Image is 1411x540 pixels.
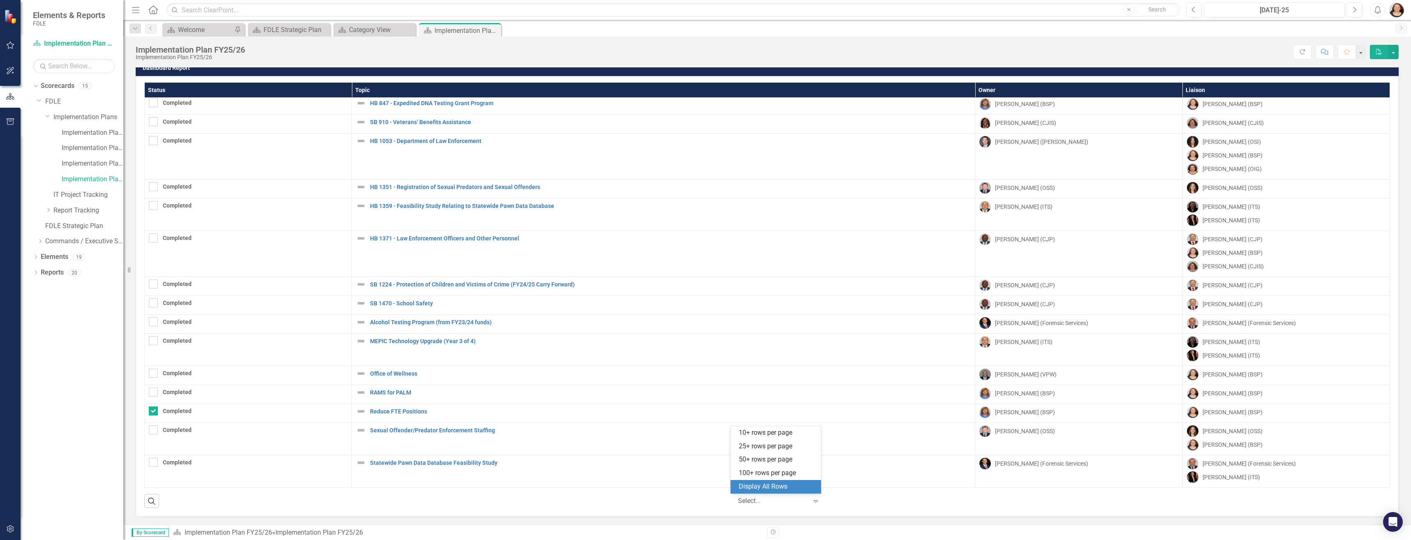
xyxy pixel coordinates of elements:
[995,338,1052,346] div: [PERSON_NAME] (ITS)
[979,336,991,348] img: Joey Hornsby
[995,408,1055,416] div: [PERSON_NAME] (BSP)
[995,389,1055,397] div: [PERSON_NAME] (BSP)
[352,296,975,315] td: Double-Click to Edit Right Click for Context Menu
[995,119,1056,127] div: [PERSON_NAME] (CJIS)
[1203,216,1260,224] div: [PERSON_NAME] (ITS)
[435,25,499,36] div: Implementation Plan FY25/26
[975,296,1182,315] td: Double-Click to Edit
[352,366,975,385] td: Double-Click to Edit Right Click for Context Menu
[975,198,1182,231] td: Double-Click to Edit
[1203,427,1263,435] div: [PERSON_NAME] (OSS)
[739,455,816,464] div: 50+ rows per page
[739,482,816,492] div: Display All Rows
[33,39,115,48] a: Implementation Plan FY25/26
[1203,249,1263,257] div: [PERSON_NAME] (BSP)
[370,184,971,190] a: HB 1351 - Registration of Sexual Predators and Sexual Offenders
[145,231,352,277] td: Double-Click to Edit
[1187,458,1198,469] img: Chris Carney
[356,458,366,468] img: Not Defined
[68,269,81,276] div: 20
[370,460,971,466] a: Statewide Pawn Data Database Feasibility Study
[164,25,232,35] a: Welcome
[1182,277,1390,296] td: Double-Click to Edit
[995,319,1088,327] div: [PERSON_NAME] (Forensic Services)
[370,300,971,307] a: SB 1470 - School Safety
[352,315,975,334] td: Double-Click to Edit Right Click for Context Menu
[356,98,366,108] img: Not Defined
[167,3,1180,17] input: Search ClearPoint...
[145,198,352,231] td: Double-Click to Edit
[145,315,352,334] td: Double-Click to Edit
[1182,96,1390,115] td: Double-Click to Edit
[1203,300,1263,308] div: [PERSON_NAME] (CJP)
[45,222,123,231] a: FDLE Strategic Plan
[1182,134,1390,180] td: Double-Click to Edit
[1187,439,1198,450] img: Elizabeth Martin
[979,388,991,399] img: Sharon Wester
[1187,261,1198,272] img: Rachel Truxell
[1203,370,1263,378] div: [PERSON_NAME] (BSP)
[1187,136,1198,148] img: Abigail Hatcher
[79,83,92,90] div: 15
[975,231,1182,277] td: Double-Click to Edit
[1203,351,1260,360] div: [PERSON_NAME] (ITS)
[995,427,1055,435] div: [PERSON_NAME] (OSS)
[145,96,352,115] td: Double-Click to Edit
[33,10,105,20] span: Elements & Reports
[173,528,761,538] div: »
[178,25,232,35] div: Welcome
[1207,5,1342,15] div: [DATE]-25
[1187,247,1198,258] img: Elizabeth Martin
[41,252,68,262] a: Elements
[1182,385,1390,404] td: Double-Click to Edit
[1187,298,1198,310] img: Brett Kirkland
[145,334,352,366] td: Double-Click to Edit
[352,455,975,488] td: Double-Click to Edit Right Click for Context Menu
[979,298,991,310] img: Chad Brown
[1187,425,1198,437] img: Heather Faulkner
[995,203,1052,211] div: [PERSON_NAME] (ITS)
[739,468,816,478] div: 100+ rows per page
[979,117,991,129] img: Lucy Saunders
[356,369,366,378] img: Not Defined
[1203,262,1264,270] div: [PERSON_NAME] (CJIS)
[352,115,975,134] td: Double-Click to Edit Right Click for Context Menu
[370,100,971,106] a: HB 847 - Expedited DNA Testing Grant Program
[1182,455,1390,488] td: Double-Click to Edit
[975,455,1182,488] td: Double-Click to Edit
[1182,315,1390,334] td: Double-Click to Edit
[136,45,245,54] div: Implementation Plan FY25/26
[1203,165,1262,173] div: [PERSON_NAME] (OIG)
[1187,350,1198,361] img: Erica Wolaver
[352,96,975,115] td: Double-Click to Edit Right Click for Context Menu
[975,277,1182,296] td: Double-Click to Edit
[995,459,1088,468] div: [PERSON_NAME] (Forensic Services)
[1187,369,1198,380] img: Elizabeth Martin
[356,117,366,127] img: Not Defined
[370,408,971,415] a: Reduce FTE Positions
[979,182,991,194] img: Jeffrey Watson
[1187,233,1198,245] img: Brett Kirkland
[145,366,352,385] td: Double-Click to Edit
[356,317,366,327] img: Not Defined
[1203,441,1263,449] div: [PERSON_NAME] (BSP)
[1187,215,1198,226] img: Erica Wolaver
[356,388,366,397] img: Not Defined
[4,9,19,24] img: ClearPoint Strategy
[1187,150,1198,161] img: Elizabeth Martin
[53,113,123,122] a: Implementation Plans
[1187,201,1198,212] img: Nicole Howard
[1137,4,1178,16] button: Search
[143,65,1395,71] h3: Dashboard Report
[975,180,1182,198] td: Double-Click to Edit
[979,458,991,469] img: Jason Bundy
[53,206,123,215] a: Report Tracking
[1203,473,1260,481] div: [PERSON_NAME] (ITS)
[995,100,1055,108] div: [PERSON_NAME] (BSP)
[136,54,245,60] div: Implementation Plan FY25/26
[1182,180,1390,198] td: Double-Click to Edit
[1182,404,1390,423] td: Double-Click to Edit
[145,134,352,180] td: Double-Click to Edit
[370,235,971,242] a: HB 1371 - Law Enforcement Officers and Other Personnel
[356,182,366,192] img: Not Defined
